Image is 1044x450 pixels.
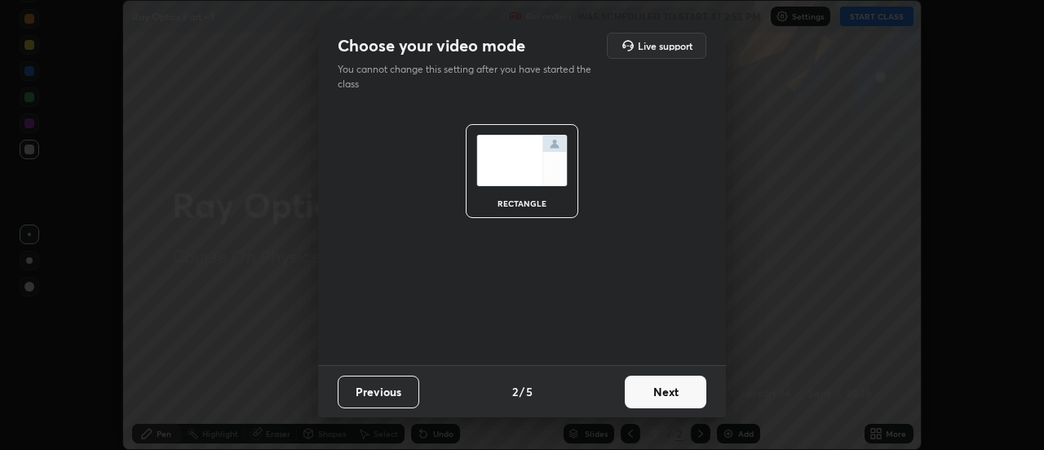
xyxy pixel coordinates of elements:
h2: Choose your video mode [338,35,525,56]
h4: 2 [512,383,518,400]
h4: 5 [526,383,533,400]
img: normalScreenIcon.ae25ed63.svg [476,135,568,186]
button: Next [625,376,706,408]
h5: Live support [638,41,692,51]
h4: / [520,383,524,400]
p: You cannot change this setting after you have started the class [338,62,602,91]
div: rectangle [489,199,555,207]
button: Previous [338,376,419,408]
